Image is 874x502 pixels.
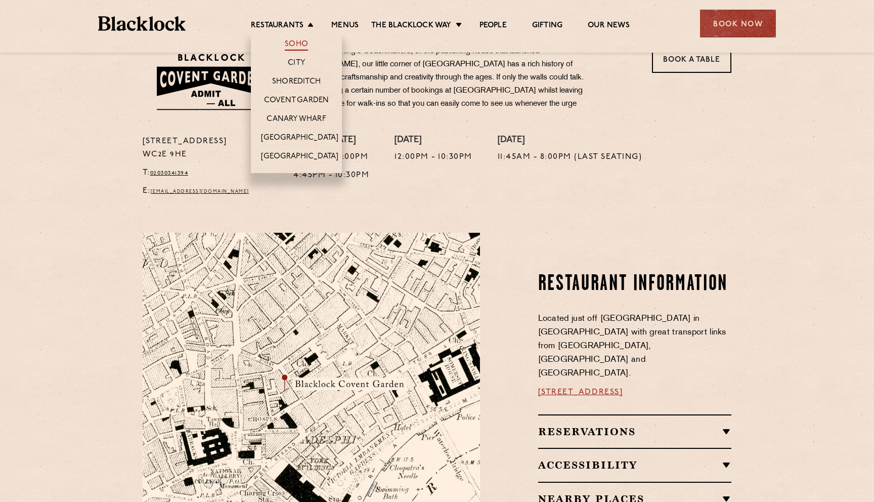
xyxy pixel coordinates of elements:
a: Shoreditch [272,77,321,88]
a: [STREET_ADDRESS] [538,388,623,396]
p: 11:45am - 8:00pm (Last Seating) [498,151,642,164]
span: Located just off [GEOGRAPHIC_DATA] in [GEOGRAPHIC_DATA] with great transport links from [GEOGRAPH... [538,315,726,378]
h4: [DATE] [498,135,642,146]
h4: [DATE] [395,135,472,146]
img: BL_Textured_Logo-footer-cropped.svg [98,16,186,31]
a: City [288,58,305,69]
h2: Accessibility [538,459,732,471]
h2: Restaurant information [538,272,732,297]
p: Whether it be King’s Coachmakers, or the publishing house that launched [PERSON_NAME], our little... [293,45,592,123]
img: BLA_1470_CoventGarden_Website_Solid.svg [143,45,279,118]
a: The Blacklock Way [371,21,451,32]
a: People [479,21,507,32]
a: Canary Wharf [267,114,326,126]
h2: Reservations [538,426,732,438]
p: 4:45pm - 10:30pm [293,169,369,182]
p: E: [143,185,279,198]
a: Book a Table [652,45,731,73]
a: Restaurants [251,21,303,32]
a: [GEOGRAPHIC_DATA] [261,152,338,163]
a: Soho [285,39,308,51]
p: 12:00pm - 10:30pm [395,151,472,164]
a: Gifting [532,21,562,32]
a: Our News [588,21,630,32]
p: [STREET_ADDRESS] WC2E 9HE [143,135,279,161]
p: T: [143,166,279,180]
a: [EMAIL_ADDRESS][DOMAIN_NAME] [151,189,249,194]
a: Menus [331,21,359,32]
a: 02030341394 [150,170,189,176]
a: Covent Garden [264,96,329,107]
a: [GEOGRAPHIC_DATA] [261,133,338,144]
div: Book Now [700,10,776,37]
